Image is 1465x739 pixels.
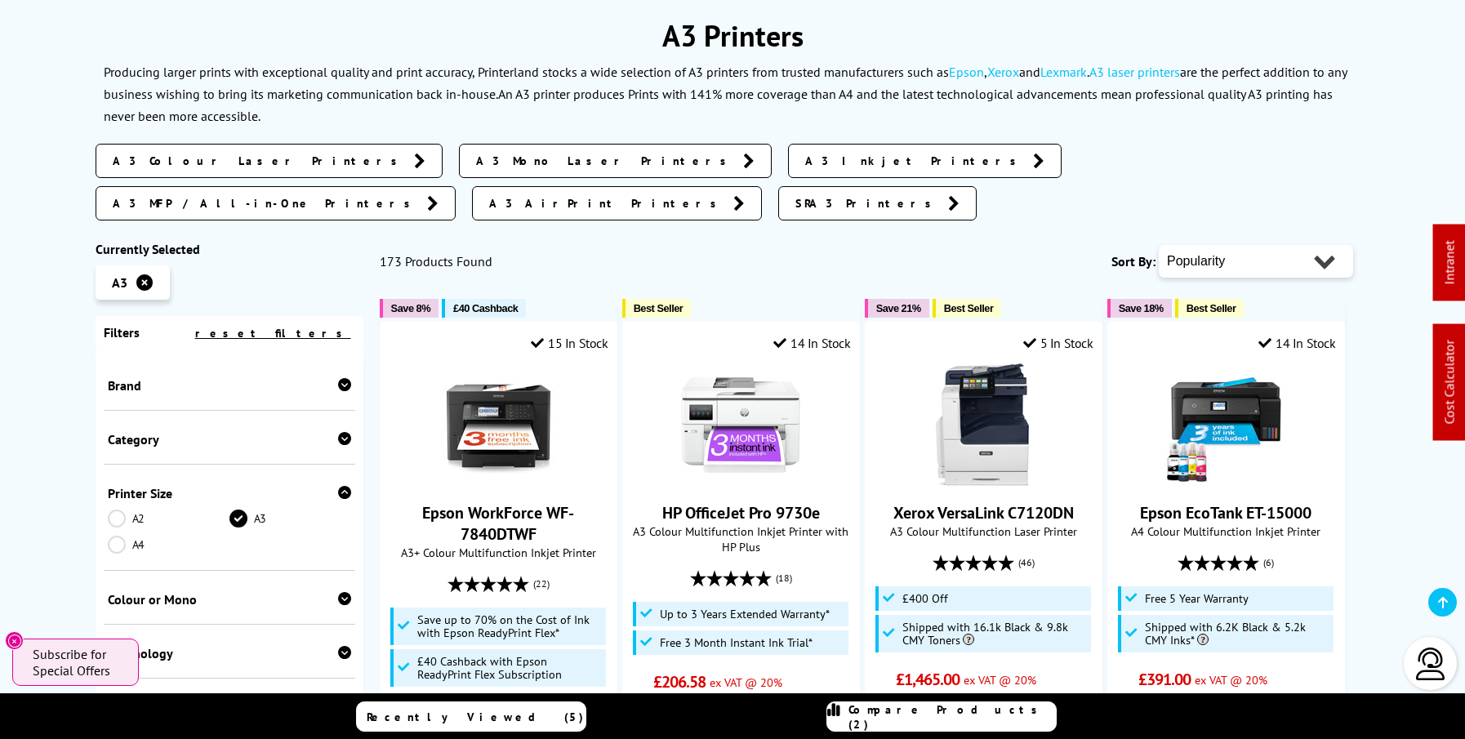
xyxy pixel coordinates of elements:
div: Printer Size [108,485,351,501]
img: Epson WorkForce WF-7840DTWF [437,363,559,486]
div: 5 In Stock [1023,335,1093,351]
a: Epson [949,64,984,80]
a: Compare Products (2) [826,701,1057,732]
img: Epson EcoTank ET-15000 [1164,363,1287,486]
span: A3 AirPrint Printers [489,195,725,211]
span: Save 21% [876,302,921,314]
span: Save up to 70% on the Cost of Ink with Epson ReadyPrint Flex* [417,613,602,639]
button: Save 18% [1107,299,1172,318]
a: HP OfficeJet Pro 9730e [662,502,820,523]
p: An A3 printer produces Prints with 141% more coverage than A4 and the latest technological advanc... [104,86,1333,124]
a: A3 laser printers [1089,64,1180,80]
span: A4 Colour Multifunction Inkjet Printer [1116,523,1336,539]
h1: A3 Printers [96,16,1369,55]
button: Best Seller [933,299,1002,318]
a: SRA3 Printers [778,186,977,220]
span: £1,758.00 [896,690,960,711]
span: Best Seller [944,302,994,314]
span: A3 Colour Multifunction Inkjet Printer with HP Plus [631,523,851,554]
div: Brand [108,377,351,394]
button: Best Seller [1175,299,1245,318]
button: Best Seller [622,299,692,318]
a: Epson EcoTank ET-15000 [1164,473,1287,489]
span: Free 3 Month Instant Ink Trial* [660,636,813,649]
img: Xerox VersaLink C7120DN [922,363,1044,486]
span: ex VAT @ 20% [1195,672,1267,688]
span: Shipped with 16.1k Black & 9.8k CMY Toners [902,621,1087,647]
span: Sort By: [1111,253,1156,269]
span: A3 Mono Laser Printers [476,153,735,169]
button: Save 8% [380,299,439,318]
span: A3 Inkjet Printers [805,153,1025,169]
span: SRA3 Printers [795,195,940,211]
div: Technology [108,645,351,661]
span: A3 Colour Multifunction Laser Printer [874,523,1093,539]
a: Epson WorkForce WF-7840DTWF [422,502,574,545]
p: Producing larger prints with exceptional quality and print accuracy, Printerland stocks a wide se... [104,64,1347,102]
span: £400 Off [902,592,948,605]
span: 173 Products Found [380,253,492,269]
a: A3 Inkjet Printers [788,144,1062,178]
a: A3 Colour Laser Printers [96,144,443,178]
span: ex VAT @ 20% [964,672,1036,688]
span: A3 MFP / All-in-One Printers [113,195,419,211]
a: A3 [229,510,351,528]
button: £40 Cashback [442,299,526,318]
span: Up to 3 Years Extended Warranty* [660,608,830,621]
a: Intranet [1441,241,1458,285]
div: Category [108,431,351,447]
a: Recently Viewed (5) [356,701,586,732]
a: Xerox VersaLink C7120DN [922,473,1044,489]
a: A2 [108,510,229,528]
span: £469.20 [1138,690,1191,711]
a: A3 Mono Laser Printers [459,144,772,178]
span: Free 5 Year Warranty [1145,592,1249,605]
a: Epson EcoTank ET-15000 [1140,502,1311,523]
span: Recently Viewed (5) [367,710,584,724]
span: £1,465.00 [896,669,960,690]
div: 14 In Stock [773,335,850,351]
a: Lexmark [1040,64,1087,80]
a: A4 [108,536,229,554]
span: Save 18% [1119,302,1164,314]
span: Compare Products (2) [848,702,1056,732]
a: Epson WorkForce WF-7840DTWF [437,473,559,489]
span: Subscribe for Special Offers [33,646,122,679]
span: A3 Colour Laser Printers [113,153,406,169]
a: reset filters [195,326,351,341]
div: 15 In Stock [531,335,608,351]
a: HP OfficeJet Pro 9730e [679,473,802,489]
a: Cost Calculator [1441,341,1458,425]
span: A3 [112,274,127,291]
span: Shipped with 6.2K Black & 5.2k CMY Inks* [1145,621,1329,647]
a: Xerox [987,64,1019,80]
a: A3 AirPrint Printers [472,186,762,220]
img: HP OfficeJet Pro 9730e [679,363,802,486]
button: Close [5,631,24,650]
span: Save 8% [391,302,430,314]
span: £391.00 [1138,669,1191,690]
span: Best Seller [634,302,684,314]
div: Colour or Mono [108,591,351,608]
a: Xerox VersaLink C7120DN [893,502,1074,523]
span: (22) [533,568,550,599]
span: £206.58 [653,671,706,692]
span: (6) [1263,547,1274,578]
span: Filters [104,324,140,341]
span: Best Seller [1187,302,1236,314]
div: 14 In Stock [1258,335,1335,351]
span: (46) [1018,547,1035,578]
span: £40 Cashback with Epson ReadyPrint Flex Subscription [417,655,602,681]
div: Currently Selected [96,241,363,257]
img: user-headset-light.svg [1414,648,1447,680]
span: (18) [776,563,792,594]
span: A3+ Colour Multifunction Inkjet Printer [389,545,608,560]
span: ex VAT @ 20% [710,674,782,690]
button: Save 21% [865,299,929,318]
span: £40 Cashback [453,302,518,314]
a: A3 MFP / All-in-One Printers [96,186,456,220]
